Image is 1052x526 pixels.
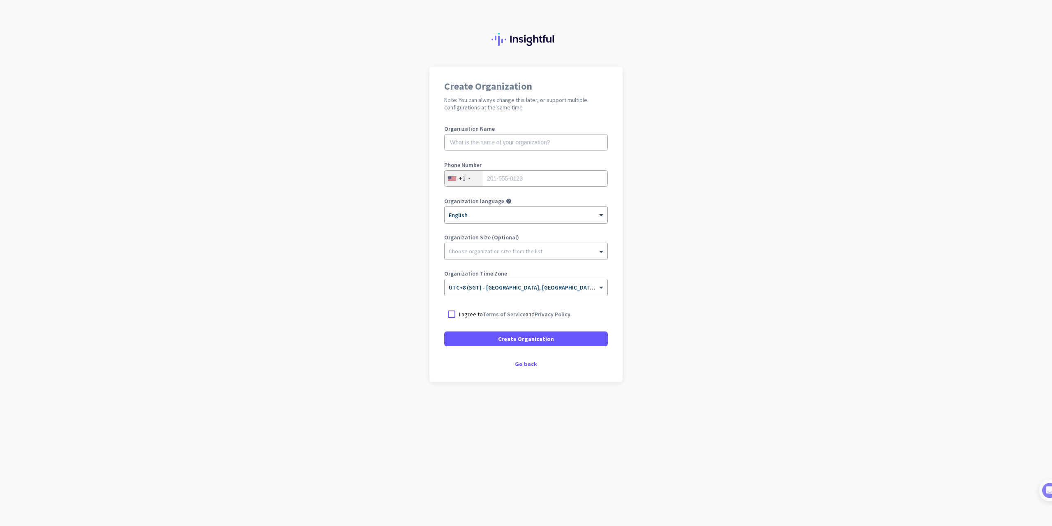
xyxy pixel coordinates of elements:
a: Privacy Policy [535,311,570,318]
img: Insightful [491,33,561,46]
h2: Note: You can always change this later, or support multiple configurations at the same time [444,96,608,111]
i: help [506,198,512,204]
span: Create Organization [498,335,554,343]
label: Organization Size (Optional) [444,234,608,240]
a: Terms of Service [483,311,526,318]
label: Organization Name [444,126,608,132]
div: Go back [444,361,608,367]
label: Phone Number [444,162,608,168]
h1: Create Organization [444,81,608,91]
button: Create Organization [444,331,608,346]
input: What is the name of your organization? [444,134,608,151]
label: Organization language [444,198,504,204]
label: Organization Time Zone [444,271,608,276]
input: 201-555-0123 [444,170,608,187]
div: +1 [459,174,466,183]
p: I agree to and [459,310,570,318]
